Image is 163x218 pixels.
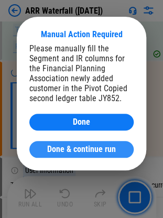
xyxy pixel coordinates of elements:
[73,118,90,126] span: Done
[47,145,116,154] span: Done & continue run
[29,141,134,158] button: Done & continue run
[29,29,134,39] div: Manual Action Required
[29,114,134,130] button: Done
[29,43,134,103] div: Please manually fill the Segment and IR columns for the Financial Planning Association newly adde...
